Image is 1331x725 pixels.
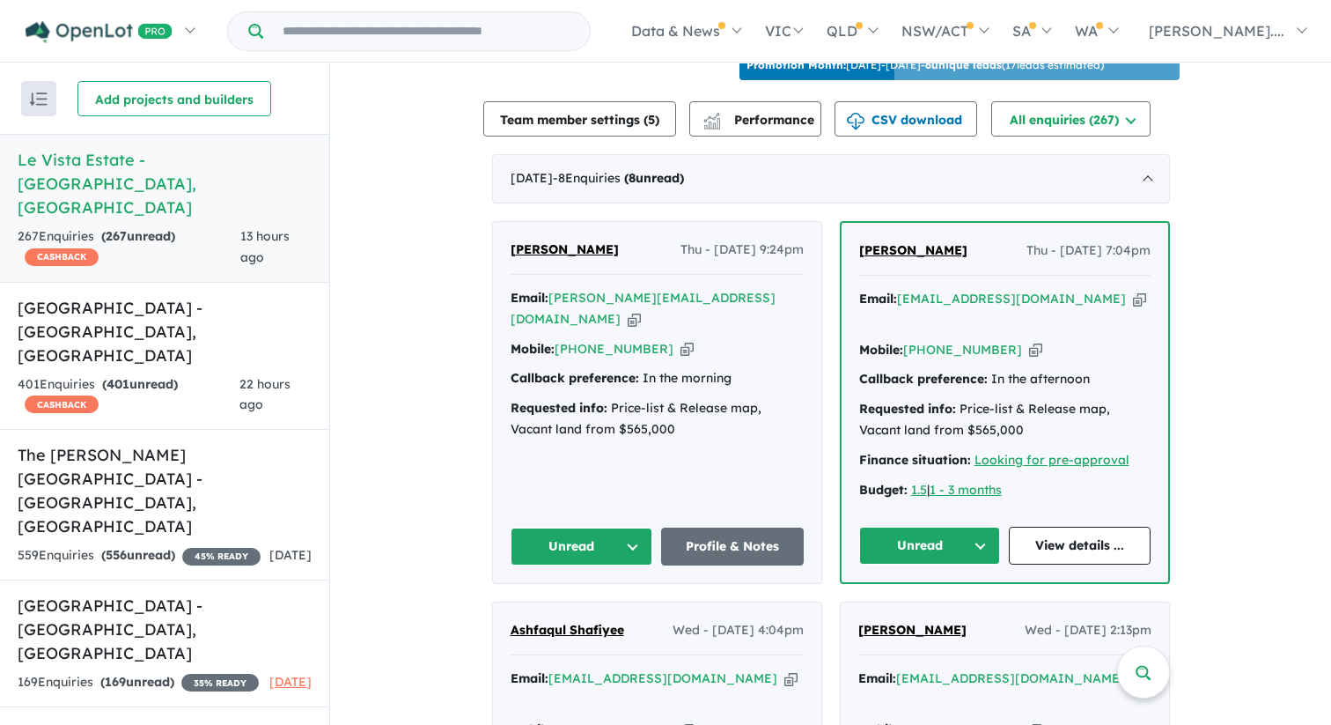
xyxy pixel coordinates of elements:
[101,228,175,244] strong: ( unread)
[706,112,814,128] span: Performance
[511,368,804,389] div: In the morning
[911,482,927,498] a: 1.5
[689,101,821,137] button: Performance
[269,674,312,690] span: [DATE]
[628,310,641,329] button: Copy
[101,547,175,563] strong: ( unread)
[553,170,684,186] span: - 8 Enquir ies
[511,528,653,566] button: Unread
[1149,22,1284,40] span: [PERSON_NAME]....
[100,674,174,690] strong: ( unread)
[25,248,99,266] span: CASHBACK
[974,452,1129,468] a: Looking for pre-approval
[859,291,897,307] strong: Email:
[859,401,956,417] strong: Requested info:
[1026,240,1151,262] span: Thu - [DATE] 7:04pm
[511,400,607,416] strong: Requested info:
[511,290,548,306] strong: Email:
[511,241,619,257] span: [PERSON_NAME]
[511,341,555,357] strong: Mobile:
[925,58,1002,71] b: 6 unique leads
[859,242,967,258] span: [PERSON_NAME]
[680,240,804,261] span: Thu - [DATE] 9:24pm
[859,399,1151,441] div: Price-list & Release map, Vacant land from $565,000
[746,57,1104,73] p: [DATE] - [DATE] - ( 17 leads estimated)
[18,226,240,269] div: 267 Enquir ies
[18,148,312,219] h5: Le Vista Estate - [GEOGRAPHIC_DATA] , [GEOGRAPHIC_DATA]
[105,674,126,690] span: 169
[511,290,776,327] a: [PERSON_NAME][EMAIL_ADDRESS][DOMAIN_NAME]
[102,376,178,392] strong: ( unread)
[1009,527,1151,565] a: View details ...
[239,376,290,413] span: 22 hours ago
[107,376,129,392] span: 401
[18,443,312,538] h5: The [PERSON_NAME][GEOGRAPHIC_DATA] - [GEOGRAPHIC_DATA] , [GEOGRAPHIC_DATA]
[703,118,721,129] img: bar-chart.svg
[903,342,1022,358] a: [PHONE_NUMBER]
[25,396,99,413] span: CASHBACK
[492,154,1170,203] div: [DATE]
[511,622,624,638] span: Ashfaqul Shafiyee
[555,341,673,357] a: [PHONE_NUMBER]
[847,113,864,130] img: download icon
[511,620,624,641] a: Ashfaqul Shafiyee
[267,12,586,50] input: Try estate name, suburb, builder or developer
[18,296,312,367] h5: [GEOGRAPHIC_DATA] - [GEOGRAPHIC_DATA] , [GEOGRAPHIC_DATA]
[511,370,639,386] strong: Callback preference:
[859,527,1001,565] button: Unread
[784,670,798,688] button: Copy
[703,113,719,122] img: line-chart.svg
[680,340,694,359] button: Copy
[548,670,777,686] a: [EMAIL_ADDRESS][DOMAIN_NAME]
[269,547,312,563] span: [DATE]
[18,545,261,566] div: 559 Enquir ies
[624,170,684,186] strong: ( unread)
[483,101,676,137] button: Team member settings (5)
[18,672,259,693] div: 169 Enquir ies
[858,670,896,686] strong: Email:
[858,622,967,638] span: [PERSON_NAME]
[673,620,804,641] span: Wed - [DATE] 4:04pm
[859,369,1151,390] div: In the afternoon
[77,81,271,116] button: Add projects and builders
[511,240,619,261] a: [PERSON_NAME]
[859,452,971,468] strong: Finance situation:
[182,548,261,566] span: 45 % READY
[859,480,1151,501] div: |
[629,170,636,186] span: 8
[30,92,48,106] img: sort.svg
[991,101,1151,137] button: All enquiries (267)
[106,228,127,244] span: 267
[648,112,655,128] span: 5
[240,228,290,265] span: 13 hours ago
[896,670,1125,686] a: [EMAIL_ADDRESS][DOMAIN_NAME]
[181,674,259,692] span: 35 % READY
[26,21,173,43] img: Openlot PRO Logo White
[835,101,977,137] button: CSV download
[661,528,804,566] a: Profile & Notes
[106,547,127,563] span: 556
[746,58,846,71] b: Promotion Month:
[859,240,967,262] a: [PERSON_NAME]
[930,482,1002,498] a: 1 - 3 months
[859,371,988,387] strong: Callback preference:
[1029,341,1042,359] button: Copy
[859,342,903,358] strong: Mobile:
[859,482,908,498] strong: Budget:
[897,291,1126,307] a: [EMAIL_ADDRESS][DOMAIN_NAME]
[511,670,548,686] strong: Email:
[18,594,312,665] h5: [GEOGRAPHIC_DATA] - [GEOGRAPHIC_DATA] , [GEOGRAPHIC_DATA]
[858,620,967,641] a: [PERSON_NAME]
[18,374,239,417] div: 401 Enquir ies
[511,398,804,440] div: Price-list & Release map, Vacant land from $565,000
[1025,620,1151,641] span: Wed - [DATE] 2:13pm
[1133,290,1146,308] button: Copy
